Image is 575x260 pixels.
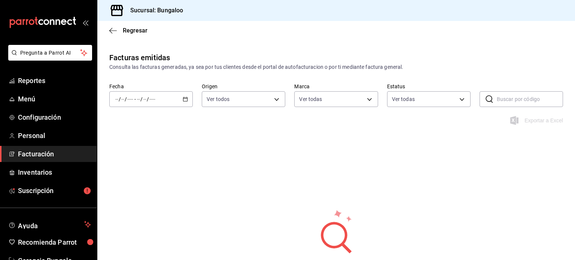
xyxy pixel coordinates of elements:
span: Ver todos [207,95,229,103]
span: Ver todas [392,95,415,103]
h3: Sucursal: Bungaloo [124,6,183,15]
span: Configuración [18,112,91,122]
span: - [134,96,136,102]
label: Fecha [109,84,193,89]
span: Ayuda [18,220,81,229]
input: -- [143,96,147,102]
input: -- [137,96,140,102]
span: Reportes [18,76,91,86]
input: -- [121,96,125,102]
span: / [125,96,127,102]
a: Pregunta a Parrot AI [5,54,92,62]
div: Consulta las facturas generadas, ya sea por tus clientes desde el portal de autofacturacion o por... [109,63,563,71]
input: -- [115,96,119,102]
button: open_drawer_menu [82,19,88,25]
label: Marca [294,84,378,89]
span: Personal [18,131,91,141]
span: Suscripción [18,186,91,196]
span: Pregunta a Parrot AI [20,49,80,57]
span: Menú [18,94,91,104]
input: ---- [149,96,156,102]
span: / [119,96,121,102]
span: Facturación [18,149,91,159]
button: Regresar [109,27,147,34]
span: / [140,96,143,102]
button: Pregunta a Parrot AI [8,45,92,61]
span: / [147,96,149,102]
label: Origen [202,84,285,89]
input: Buscar por código [497,92,563,107]
span: Recomienda Parrot [18,237,91,247]
div: Facturas emitidas [109,52,170,63]
label: Estatus [387,84,471,89]
span: Inventarios [18,167,91,177]
span: Regresar [123,27,147,34]
span: Ver todas [299,95,322,103]
input: ---- [127,96,134,102]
